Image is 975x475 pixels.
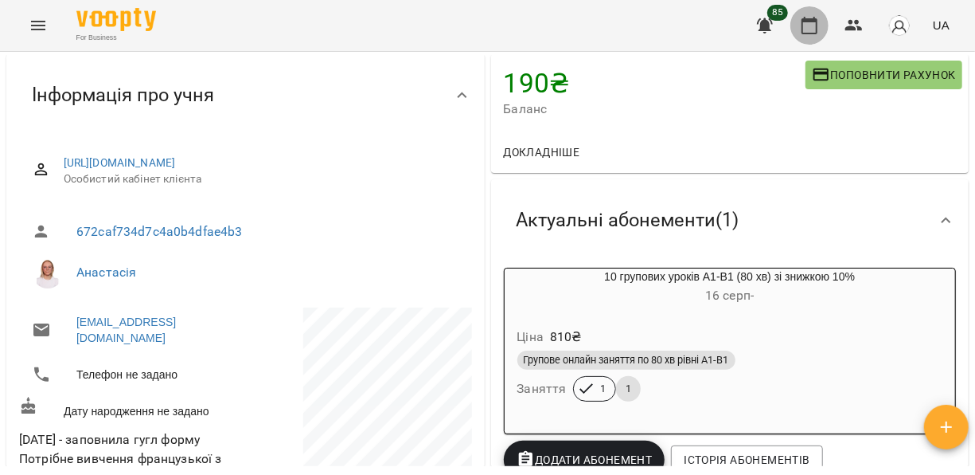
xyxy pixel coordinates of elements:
[517,326,544,348] h6: Ціна
[32,83,214,108] span: Інформація про учня
[64,156,176,169] a: [URL][DOMAIN_NAME]
[19,359,242,391] li: Телефон не задано
[505,269,956,421] button: 10 групових уроків А1-В1 (80 хв) зі знижкою 10%16 серп- Ціна810₴Групове онлайн заняття по 80 хв р...
[504,67,805,100] h4: 190 ₴
[76,8,156,31] img: Voopty Logo
[591,382,615,396] span: 1
[517,450,653,469] span: Додати Абонемент
[504,100,805,119] span: Баланс
[76,314,229,346] a: [EMAIL_ADDRESS][DOMAIN_NAME]
[6,54,485,136] div: Інформація про учня
[76,224,243,239] a: 672caf734d7c4a0b4dfae4b3
[64,171,459,187] span: Особистий кабінет клієнта
[32,257,64,289] img: Анастасія
[671,446,822,474] button: Історія абонементів
[505,269,956,307] div: 10 групових уроків А1-В1 (80 хв) зі знижкою 10%
[517,378,567,400] h6: Заняття
[517,208,739,233] span: Актуальні абонементи ( 1 )
[76,265,136,280] a: Анастасія
[16,394,245,423] div: Дату народження не задано
[767,5,788,21] span: 85
[888,14,911,37] img: avatar_s.png
[705,288,754,303] span: 16 серп -
[926,10,956,40] button: UA
[76,33,156,43] span: For Business
[491,179,969,261] div: Актуальні абонементи(1)
[497,138,587,167] button: Докладніше
[504,143,580,162] span: Докладніше
[517,353,735,367] span: Групове онлайн заняття по 80 хв рівні А1-В1
[550,328,582,347] p: 810 ₴
[19,6,57,45] button: Menu
[616,382,641,396] span: 1
[933,17,950,33] span: UA
[805,61,962,89] button: Поповнити рахунок
[684,450,809,469] span: Історія абонементів
[812,65,956,84] span: Поповнити рахунок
